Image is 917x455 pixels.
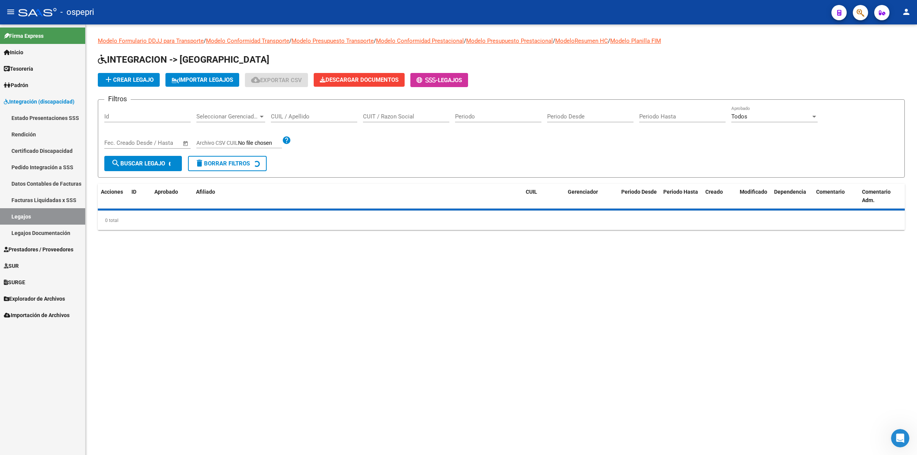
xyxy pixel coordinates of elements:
button: Buscar Legajo [104,156,182,171]
span: Prestadores / Proveedores [4,245,73,254]
input: Archivo CSV CUIL [238,140,282,147]
span: Borrar Filtros [195,160,250,167]
datatable-header-cell: ID [128,184,151,209]
a: Modelo Planilla FIM [610,37,661,44]
span: Importación de Archivos [4,311,70,319]
span: Buscar Legajo [111,160,165,167]
datatable-header-cell: Periodo Desde [618,184,660,209]
span: Padrón [4,81,28,89]
mat-icon: search [111,159,120,168]
span: Gerenciador [568,189,598,195]
div: Envíanos un mensaje [16,122,128,130]
span: Seleccionar Gerenciador [196,113,258,120]
mat-icon: menu [6,7,15,16]
span: Tesorería [4,65,33,73]
div: Cerrar [131,12,145,26]
button: -Legajos [410,73,468,87]
span: Descargar Documentos [320,76,399,83]
span: CUIL [526,189,537,195]
p: Necesitás ayuda? [15,93,138,106]
span: - ospepri [60,4,94,21]
span: - [416,77,438,84]
mat-icon: help [282,136,291,145]
datatable-header-cell: CUIL [523,184,565,209]
datatable-header-cell: Comentario [813,184,859,209]
span: Archivo CSV CUIL [196,140,238,146]
div: / / / / / / [98,37,905,230]
span: Firma Express [4,32,44,40]
span: Exportar CSV [251,77,302,84]
span: Creado [705,189,723,195]
button: Crear Legajo [98,73,160,87]
span: Crear Legajo [104,76,154,83]
iframe: Intercom live chat [891,429,909,447]
span: SUR [4,262,19,270]
input: Fecha inicio [104,139,135,146]
span: Afiliado [196,189,215,195]
span: Modificado [740,189,767,195]
button: IMPORTAR LEGAJOS [165,73,239,87]
button: Open calendar [181,139,190,148]
span: Comentario [816,189,845,195]
mat-icon: add [104,75,113,84]
input: Fecha fin [142,139,179,146]
a: Modelo Presupuesto Prestacional [466,37,553,44]
span: Todos [731,113,747,120]
div: 0 total [98,211,905,230]
datatable-header-cell: Comentario Adm. [859,184,905,209]
h3: Filtros [104,94,131,104]
span: IMPORTAR LEGAJOS [172,76,233,83]
span: Acciones [101,189,123,195]
button: Exportar CSV [245,73,308,87]
a: Modelo Presupuesto Transporte [292,37,374,44]
datatable-header-cell: Aprobado [151,184,182,209]
span: Legajos [438,77,462,84]
datatable-header-cell: Creado [702,184,737,209]
mat-icon: cloud_download [251,75,260,84]
span: Integración (discapacidad) [4,97,75,106]
button: Borrar Filtros [188,156,267,171]
span: Periodo Hasta [663,189,698,195]
datatable-header-cell: Afiliado [193,184,523,209]
datatable-header-cell: Periodo Hasta [660,184,702,209]
mat-icon: person [902,7,911,16]
span: ID [131,189,136,195]
span: Aprobado [154,189,178,195]
p: Hola! [GEOGRAPHIC_DATA] [15,54,138,93]
span: INTEGRACION -> [GEOGRAPHIC_DATA] [98,54,269,65]
span: Explorador de Archivos [4,295,65,303]
span: Periodo Desde [621,189,657,195]
datatable-header-cell: Gerenciador [565,184,618,209]
span: SURGE [4,278,25,287]
datatable-header-cell: Modificado [737,184,771,209]
datatable-header-cell: Acciones [98,184,128,209]
a: ModeloResumen HC [555,37,608,44]
span: Inicio [4,48,23,57]
span: Dependencia [774,189,806,195]
span: Comentario Adm. [862,189,891,204]
span: Inicio [30,257,47,263]
mat-icon: delete [195,159,204,168]
button: Descargar Documentos [314,73,405,87]
a: Modelo Conformidad Prestacional [376,37,464,44]
div: Envíanos un mensaje [8,116,145,137]
a: Modelo Formulario DDJJ para Transporte [98,37,204,44]
datatable-header-cell: Dependencia [771,184,813,209]
span: Mensajes [102,257,127,263]
a: Modelo Conformidad Transporte [206,37,289,44]
button: Mensajes [76,238,153,269]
